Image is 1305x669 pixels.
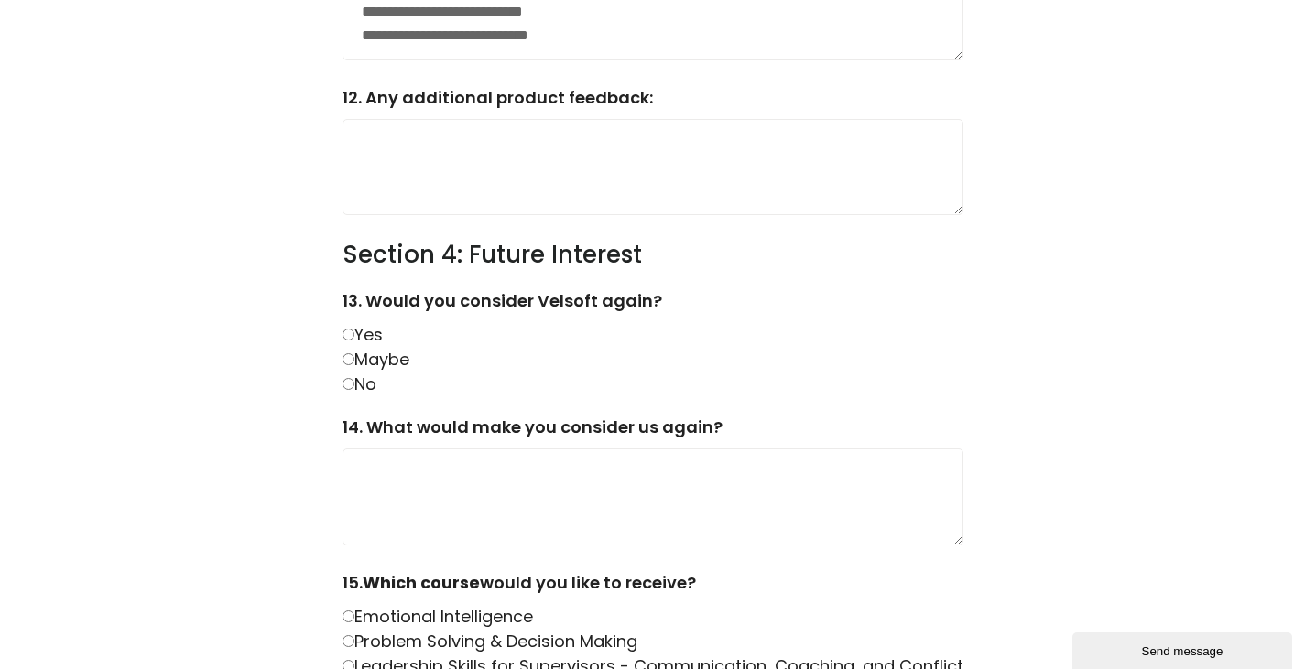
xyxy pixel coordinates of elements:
[343,323,383,346] label: Yes
[343,240,963,271] h3: Section 4: Future Interest
[343,605,533,628] label: Emotional Intelligence
[343,635,354,647] input: Problem Solving & Decision Making
[343,610,354,622] input: Emotional Intelligence
[343,570,963,604] label: 15. would you like to receive?
[1072,629,1296,669] iframe: chat widget
[343,348,409,371] label: Maybe
[343,353,354,365] input: Maybe
[343,372,376,395] label: No
[343,630,637,653] label: Problem Solving & Decision Making
[343,288,963,322] label: 13. Would you consider Velsoft again?
[363,571,480,594] strong: Which course
[343,378,354,390] input: No
[343,329,354,340] input: Yes
[343,85,963,119] label: 12. Any additional product feedback:
[343,415,963,448] label: 14. What would make you consider us again?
